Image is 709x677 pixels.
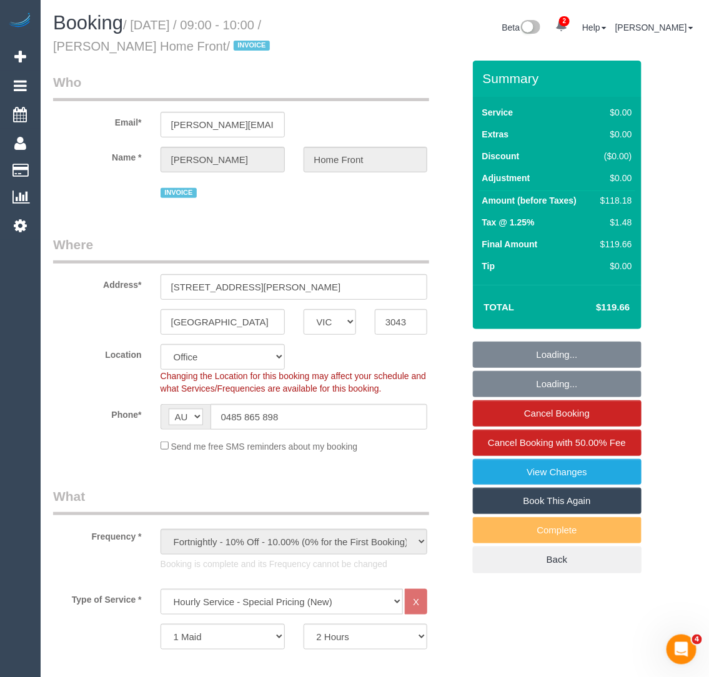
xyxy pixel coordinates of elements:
span: INVOICE [161,188,197,198]
label: Address* [44,274,151,291]
img: Automaid Logo [7,12,32,30]
label: Type of Service * [44,589,151,606]
iframe: Intercom live chat [667,635,697,665]
label: Frequency * [44,526,151,543]
span: Booking [53,12,123,34]
span: 4 [692,635,702,645]
div: ($0.00) [595,150,632,162]
p: Booking is complete and its Frequency cannot be changed [161,558,428,570]
a: Beta [502,22,541,32]
h3: Summary [483,71,635,86]
a: Help [582,22,607,32]
div: $0.00 [595,172,632,184]
span: / [227,39,274,53]
label: Tip [482,260,495,272]
a: Back [473,546,642,573]
a: [PERSON_NAME] [615,22,693,32]
label: Email* [44,112,151,129]
div: $0.00 [595,128,632,141]
div: $119.66 [595,238,632,250]
legend: What [53,487,429,515]
span: Changing the Location for this booking may affect your schedule and what Services/Frequencies are... [161,371,426,393]
label: Location [44,344,151,361]
h4: $119.66 [558,302,630,313]
label: Discount [482,150,520,162]
img: New interface [520,20,540,36]
div: $1.48 [595,216,632,229]
input: Phone* [211,404,428,430]
span: Cancel Booking with 50.00% Fee [488,437,626,448]
label: Tax @ 1.25% [482,216,535,229]
a: Book This Again [473,488,642,514]
legend: Where [53,235,429,264]
input: First Name* [161,147,285,172]
label: Name * [44,147,151,164]
a: Cancel Booking [473,400,642,427]
label: Final Amount [482,238,538,250]
input: Email* [161,112,285,137]
div: $0.00 [595,106,632,119]
input: Post Code* [375,309,427,335]
span: INVOICE [234,41,270,51]
div: $118.18 [595,194,632,207]
input: Last Name* [304,147,428,172]
a: View Changes [473,459,642,485]
a: Cancel Booking with 50.00% Fee [473,430,642,456]
a: 2 [549,12,573,40]
label: Phone* [44,404,151,421]
small: / [DATE] / 09:00 - 10:00 / [PERSON_NAME] Home Front [53,18,274,53]
legend: Who [53,73,429,101]
input: Suburb* [161,309,285,335]
span: Send me free SMS reminders about my booking [171,442,358,452]
strong: Total [484,302,515,312]
label: Amount (before Taxes) [482,194,577,207]
label: Service [482,106,513,119]
span: 2 [559,16,570,26]
label: Adjustment [482,172,530,184]
label: Extras [482,128,509,141]
div: $0.00 [595,260,632,272]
